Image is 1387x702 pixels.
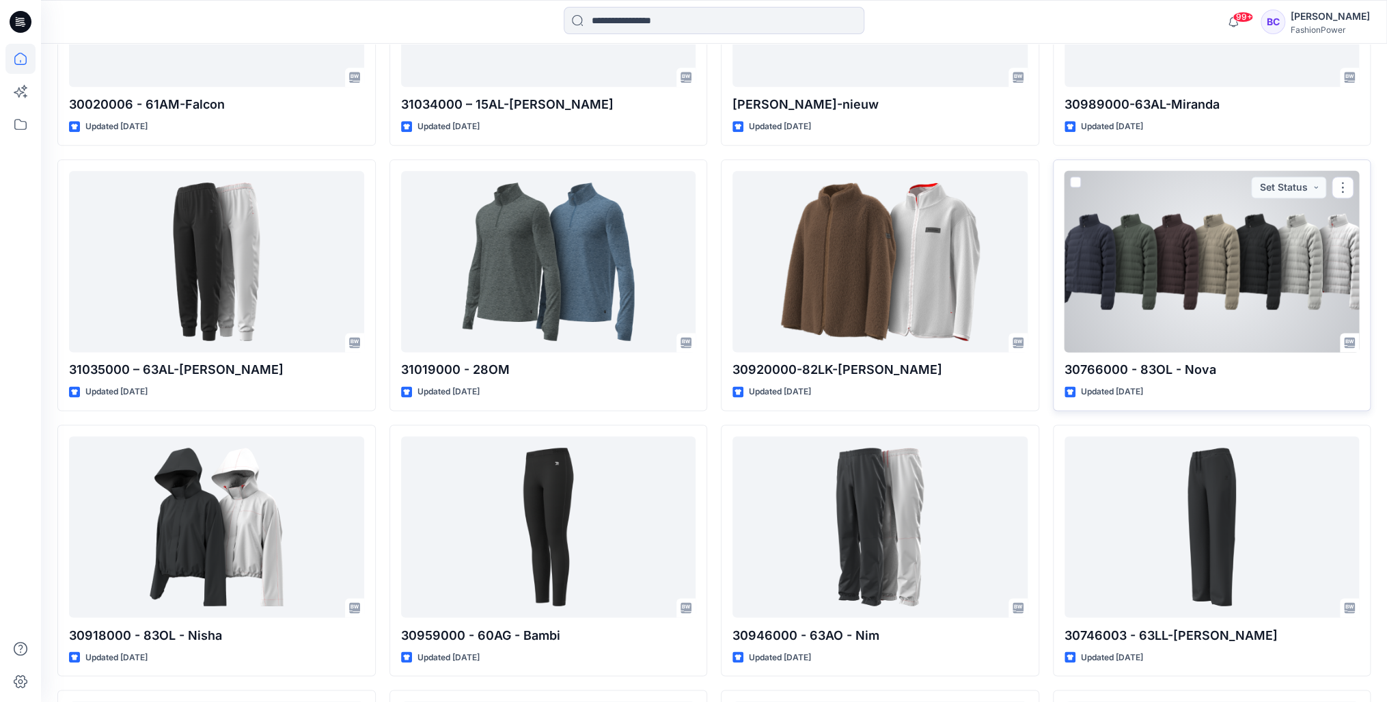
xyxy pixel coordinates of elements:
[417,385,480,399] p: Updated [DATE]
[1081,120,1143,134] p: Updated [DATE]
[85,650,148,664] p: Updated [DATE]
[1065,436,1360,617] a: 30746003 - 63LL-Lola
[1081,385,1143,399] p: Updated [DATE]
[417,650,480,664] p: Updated [DATE]
[749,385,811,399] p: Updated [DATE]
[69,436,364,617] a: 30918000 - 83OL - Nisha
[1291,25,1370,35] div: FashionPower
[85,120,148,134] p: Updated [DATE]
[1065,95,1360,114] p: 30989000-63AL-Miranda
[401,360,696,379] p: 31019000 - 28OM
[1291,8,1370,25] div: [PERSON_NAME]
[1065,171,1360,352] a: 30766000 - 83OL - Nova
[69,625,364,645] p: 30918000 - 83OL - Nisha
[1081,650,1143,664] p: Updated [DATE]
[69,95,364,114] p: 30020006 - 61AM-Falcon
[401,95,696,114] p: 31034000 – 15AL-[PERSON_NAME]
[1233,12,1253,23] span: 99+
[401,171,696,352] a: 31019000 - 28OM
[69,360,364,379] p: 31035000 – 63AL-[PERSON_NAME]
[732,95,1028,114] p: [PERSON_NAME]-nieuw
[69,171,364,352] a: 31035000 – 63AL-Molly
[85,385,148,399] p: Updated [DATE]
[401,625,696,645] p: 30959000 - 60AG - Bambi
[401,436,696,617] a: 30959000 - 60AG - Bambi
[749,650,811,664] p: Updated [DATE]
[732,625,1028,645] p: 30946000 - 63AO - Nim
[732,360,1028,379] p: 30920000-82LK-[PERSON_NAME]
[417,120,480,134] p: Updated [DATE]
[1261,10,1285,34] div: BC
[1065,360,1360,379] p: 30766000 - 83OL - Nova
[749,120,811,134] p: Updated [DATE]
[1065,625,1360,645] p: 30746003 - 63LL-[PERSON_NAME]
[732,436,1028,617] a: 30946000 - 63AO - Nim
[732,171,1028,352] a: 30920000-82LK-Carmen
